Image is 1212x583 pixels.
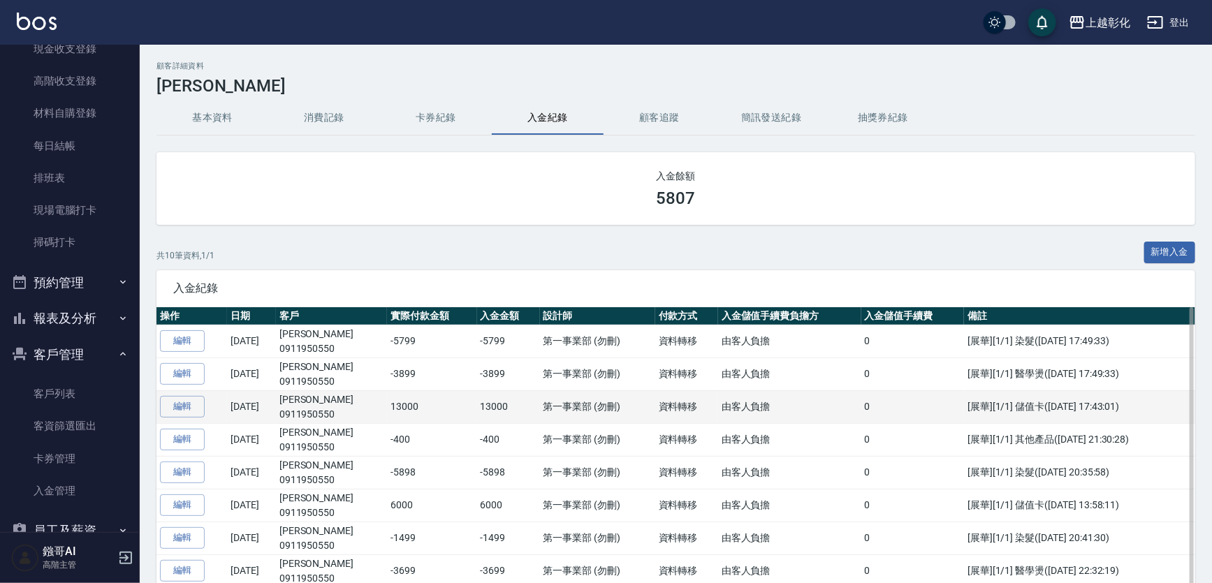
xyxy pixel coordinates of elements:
[477,390,540,423] td: 13000
[227,307,275,325] th: 日期
[964,307,1195,325] th: 備註
[279,538,384,553] p: 0911950550
[477,325,540,357] td: -5799
[477,423,540,456] td: -400
[227,423,275,456] td: [DATE]
[540,489,655,522] td: 第一事業部 (勿刪)
[861,357,964,390] td: 0
[718,522,861,554] td: 由客人負擔
[160,429,205,450] a: 編輯
[861,325,964,357] td: 0
[6,97,134,129] a: 材料自購登錄
[964,390,1195,423] td: [展華][1/1] 儲值卡([DATE] 17:43:01)
[279,374,384,389] p: 0911950550
[861,423,964,456] td: 0
[276,357,387,390] td: [PERSON_NAME]
[276,489,387,522] td: [PERSON_NAME]
[279,407,384,422] p: 0911950550
[964,489,1195,522] td: [展華][1/1] 儲值卡([DATE] 13:58:11)
[387,423,476,456] td: -400
[387,522,476,554] td: -1499
[655,357,718,390] td: 資料轉移
[861,390,964,423] td: 0
[477,357,540,390] td: -3899
[655,456,718,489] td: 資料轉移
[657,189,696,208] h3: 5807
[477,456,540,489] td: -5898
[964,522,1195,554] td: [展華][1/1] 染髮([DATE] 20:41:30)
[540,357,655,390] td: 第一事業部 (勿刪)
[279,440,384,455] p: 0911950550
[387,456,476,489] td: -5898
[279,505,384,520] p: 0911950550
[6,194,134,226] a: 現場電腦打卡
[540,307,655,325] th: 設計師
[156,307,227,325] th: 操作
[227,357,275,390] td: [DATE]
[964,423,1195,456] td: [展華][1/1] 其他產品([DATE] 21:30:28)
[160,494,205,516] a: 編輯
[279,341,384,356] p: 0911950550
[6,226,134,258] a: 掃碼打卡
[604,101,715,135] button: 顧客追蹤
[268,101,380,135] button: 消費記錄
[540,423,655,456] td: 第一事業部 (勿刪)
[160,363,205,385] a: 編輯
[276,522,387,554] td: [PERSON_NAME]
[718,489,861,522] td: 由客人負擔
[160,396,205,418] a: 編輯
[964,325,1195,357] td: [展華][1/1] 染髮([DATE] 17:49:33)
[540,325,655,357] td: 第一事業部 (勿刪)
[477,489,540,522] td: 6000
[964,357,1195,390] td: [展華][1/1] 醫學燙([DATE] 17:49:33)
[17,13,57,30] img: Logo
[387,489,476,522] td: 6000
[6,443,134,475] a: 卡券管理
[655,325,718,357] td: 資料轉移
[387,357,476,390] td: -3899
[156,76,1195,96] h3: [PERSON_NAME]
[380,101,492,135] button: 卡券紀錄
[227,489,275,522] td: [DATE]
[11,544,39,572] img: Person
[6,475,134,507] a: 入金管理
[655,423,718,456] td: 資料轉移
[655,307,718,325] th: 付款方式
[276,390,387,423] td: [PERSON_NAME]
[540,522,655,554] td: 第一事業部 (勿刪)
[173,281,1178,295] span: 入金紀錄
[227,522,275,554] td: [DATE]
[276,307,387,325] th: 客戶
[477,522,540,554] td: -1499
[540,456,655,489] td: 第一事業部 (勿刪)
[964,456,1195,489] td: [展華][1/1] 染髮([DATE] 20:35:58)
[655,522,718,554] td: 資料轉移
[160,560,205,582] a: 編輯
[160,527,205,549] a: 編輯
[540,390,655,423] td: 第一事業部 (勿刪)
[1063,8,1136,37] button: 上越彰化
[173,169,1178,183] h2: 入金餘額
[861,456,964,489] td: 0
[156,61,1195,71] h2: 顧客詳細資料
[715,101,827,135] button: 簡訊發送紀錄
[718,423,861,456] td: 由客人負擔
[6,378,134,410] a: 客戶列表
[387,390,476,423] td: 13000
[156,249,214,262] p: 共 10 筆資料, 1 / 1
[1144,242,1196,263] button: 新增入金
[6,410,134,442] a: 客資篩選匯出
[718,390,861,423] td: 由客人負擔
[279,473,384,487] p: 0911950550
[492,101,604,135] button: 入金紀錄
[227,390,275,423] td: [DATE]
[861,307,964,325] th: 入金儲值手續費
[43,545,114,559] h5: 鏹哥AI
[861,489,964,522] td: 0
[6,265,134,301] button: 預約管理
[387,325,476,357] td: -5799
[6,65,134,97] a: 高階收支登錄
[156,101,268,135] button: 基本資料
[477,307,540,325] th: 入金金額
[1028,8,1056,36] button: save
